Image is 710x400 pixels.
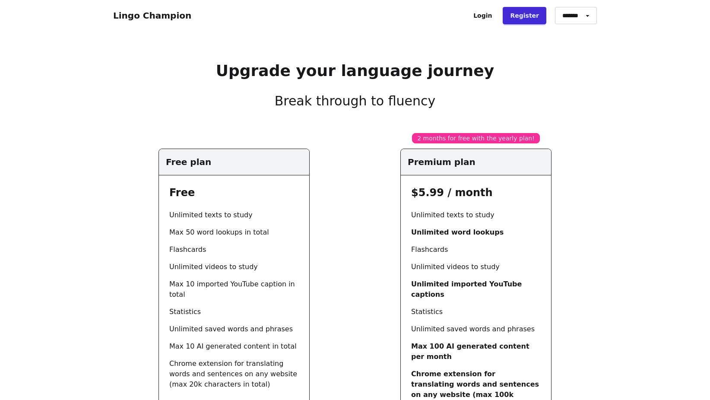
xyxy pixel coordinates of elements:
li: Unlimited videos to study [169,262,299,272]
li: Flashcards [169,244,299,255]
li: Max 10 imported YouTube caption in total [169,279,299,300]
li: Unlimited videos to study [411,262,541,272]
div: 2 months for free with the yearly plan! [412,133,540,143]
p: Break through to fluency [120,93,590,109]
a: Login [466,7,499,24]
a: Register [503,7,546,24]
li: Max 50 word lookups in total [169,227,299,238]
h3: $5.99 / month [411,186,541,200]
li: Unlimited texts to study [411,210,541,220]
li: Statistics [411,307,541,317]
li: Unlimited saved words and phrases [411,324,541,334]
h1: Upgrade your language journey [120,62,590,79]
li: Flashcards [411,244,541,255]
li: Chrome extension for translating words and sentences on any website (max 20k characters in total) [169,359,299,390]
h3: Free [169,186,299,200]
li: Statistics [169,307,299,317]
h5: Free plan [166,156,302,168]
li: Max 100 AI generated content per month [411,341,541,362]
a: Lingo Champion [113,10,191,21]
li: Unlimited imported YouTube captions [411,279,541,300]
li: Unlimited saved words and phrases [169,324,299,334]
li: Unlimited word lookups [411,227,541,238]
li: Unlimited texts to study [169,210,299,220]
li: Max 10 AI generated content in total [169,341,299,352]
h5: Premium plan [408,156,544,168]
